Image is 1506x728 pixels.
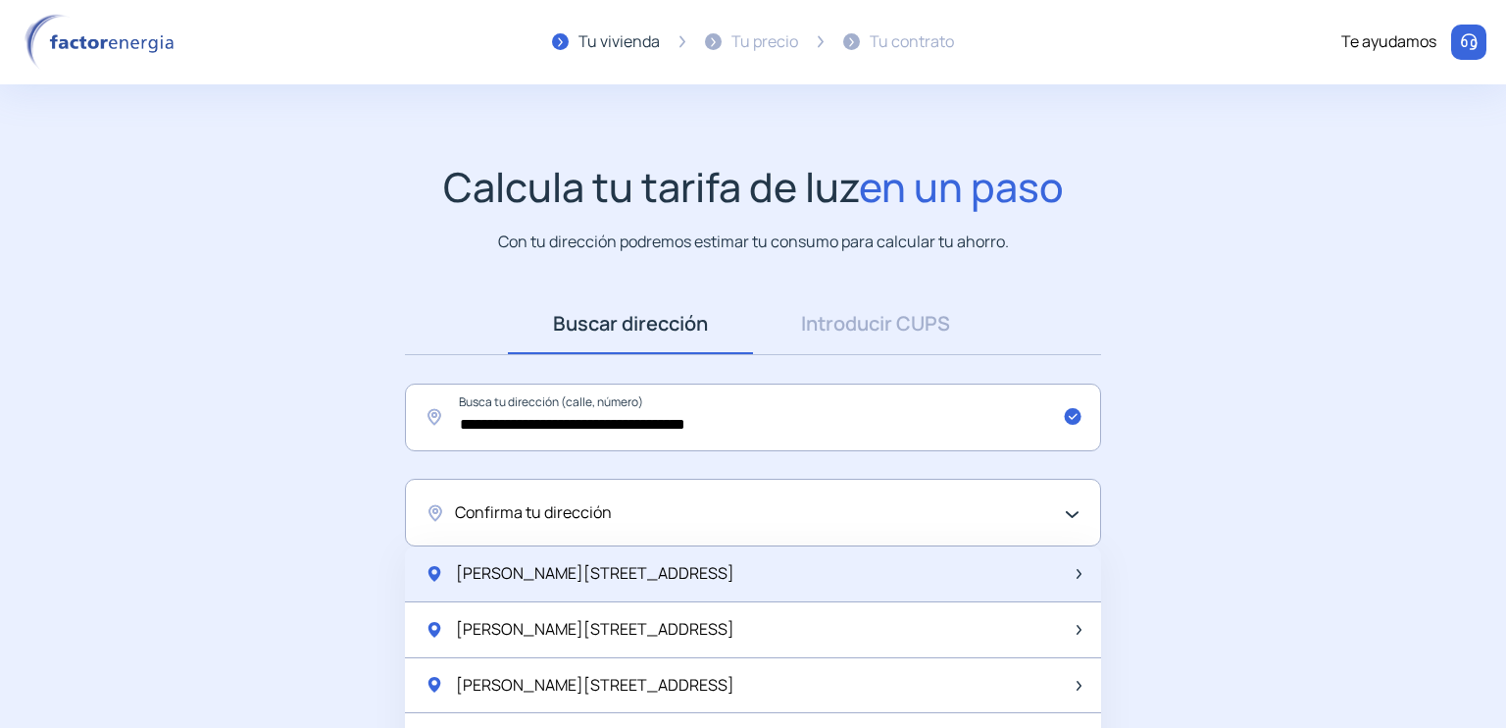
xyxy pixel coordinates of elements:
[1341,29,1436,55] div: Te ayudamos
[1077,569,1081,579] img: arrow-next-item.svg
[859,159,1064,214] span: en un paso
[1077,625,1081,635] img: arrow-next-item.svg
[425,620,444,640] img: location-pin-green.svg
[753,293,998,354] a: Introducir CUPS
[455,500,612,526] span: Confirma tu dirección
[425,564,444,584] img: location-pin-green.svg
[456,561,734,587] span: [PERSON_NAME][STREET_ADDRESS]
[578,29,660,55] div: Tu vivienda
[456,617,734,643] span: [PERSON_NAME][STREET_ADDRESS]
[20,14,186,71] img: logo factor
[425,675,444,695] img: location-pin-green.svg
[498,230,1009,254] p: Con tu dirección podremos estimar tu consumo para calcular tu ahorro.
[1077,681,1081,691] img: arrow-next-item.svg
[1459,32,1479,52] img: llamar
[456,673,734,699] span: [PERSON_NAME][STREET_ADDRESS]
[870,29,954,55] div: Tu contrato
[731,29,798,55] div: Tu precio
[508,293,753,354] a: Buscar dirección
[443,163,1064,211] h1: Calcula tu tarifa de luz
